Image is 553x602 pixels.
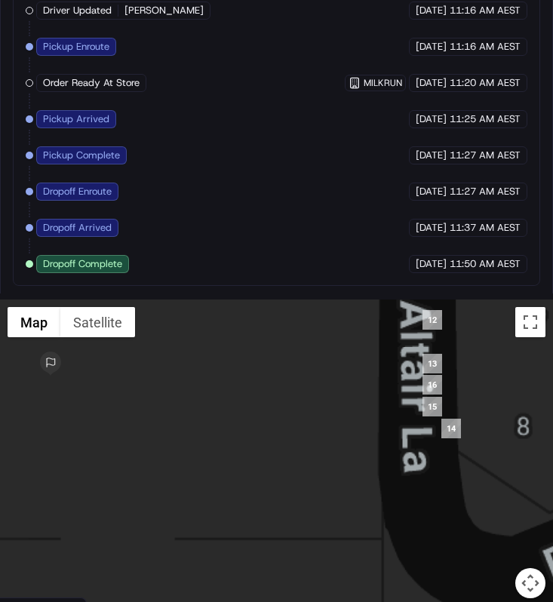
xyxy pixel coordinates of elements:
div: Start new chat [51,144,247,159]
button: Show street map [8,307,60,337]
img: Nash [15,15,45,45]
p: Welcome 👋 [15,60,275,84]
a: 📗Knowledge Base [9,213,121,240]
button: Start new chat [257,149,275,167]
span: 11:16 AM AEST [450,40,521,54]
span: [DATE] [416,185,447,198]
span: [DATE] [416,4,447,17]
button: Map camera controls [515,568,545,598]
span: Dropoff Complete [43,257,122,271]
span: Pickup Complete [43,149,120,162]
span: Driver Updated [43,4,112,17]
span: 11:16 AM AEST [450,4,521,17]
div: 16 [422,375,442,395]
span: Dropoff Arrived [43,221,112,235]
span: [DATE] [416,149,447,162]
a: Powered byPylon [106,255,183,267]
span: [DATE] [416,257,447,271]
span: Knowledge Base [30,219,115,234]
span: Pickup Arrived [43,112,109,126]
span: [DATE] [416,112,447,126]
span: Pickup Enroute [43,40,109,54]
input: Got a question? Start typing here... [39,97,272,113]
span: [DATE] [416,221,447,235]
span: [PERSON_NAME] [124,4,204,17]
span: [DATE] [416,40,447,54]
span: Dropoff Enroute [43,185,112,198]
a: 💻API Documentation [121,213,248,240]
span: API Documentation [143,219,242,234]
button: Toggle fullscreen view [515,307,545,337]
button: Show satellite imagery [60,307,135,337]
div: 📗 [15,220,27,232]
span: Order Ready At Store [43,76,140,90]
div: 14 [441,419,461,438]
span: Pylon [150,256,183,267]
div: 15 [422,397,442,416]
span: 11:27 AM AEST [450,149,521,162]
div: 13 [422,354,442,373]
span: 11:27 AM AEST [450,185,521,198]
div: We're available if you need us! [51,159,191,171]
span: 11:20 AM AEST [450,76,521,90]
span: MILKRUN [364,77,402,89]
img: 1736555255976-a54dd68f-1ca7-489b-9aae-adbdc363a1c4 [15,144,42,171]
span: 11:37 AM AEST [450,221,521,235]
span: 11:25 AM AEST [450,112,521,126]
span: 11:50 AM AEST [450,257,521,271]
div: 12 [422,310,442,330]
div: 💻 [127,220,140,232]
span: [DATE] [416,76,447,90]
